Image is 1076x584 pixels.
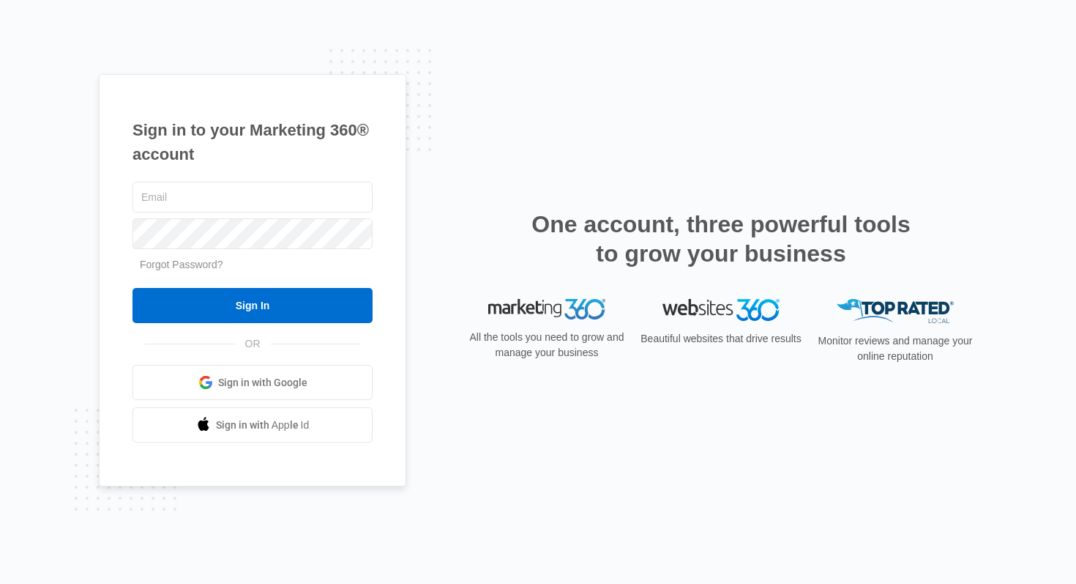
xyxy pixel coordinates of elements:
[132,365,373,400] a: Sign in with Google
[140,259,223,270] a: Forgot Password?
[639,331,803,347] p: Beautiful websites that drive results
[132,407,373,443] a: Sign in with Apple Id
[218,375,307,391] span: Sign in with Google
[235,336,271,352] span: OR
[132,288,373,323] input: Sign In
[132,118,373,166] h1: Sign in to your Marketing 360® account
[132,182,373,212] input: Email
[488,299,605,319] img: Marketing 360
[527,210,915,268] h2: One account, three powerful tools to grow your business
[662,299,780,320] img: Websites 360
[813,333,977,364] p: Monitor reviews and manage your online reputation
[837,299,954,323] img: Top Rated Local
[216,418,310,433] span: Sign in with Apple Id
[465,330,629,361] p: All the tools you need to grow and manage your business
